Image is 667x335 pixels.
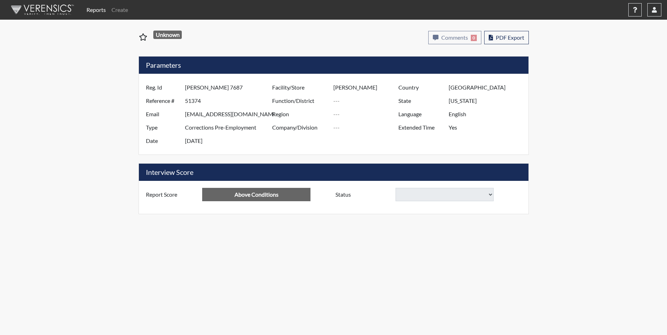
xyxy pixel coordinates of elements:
input: --- [185,134,274,147]
label: Extended Time [393,121,449,134]
label: Company/Division [267,121,334,134]
label: Report Score [141,188,203,201]
label: Email [141,107,185,121]
label: Region [267,107,334,121]
h5: Parameters [139,57,528,74]
input: --- [185,94,274,107]
label: Status [330,188,396,201]
a: Create [109,3,131,17]
label: Reg. Id [141,81,185,94]
input: --- [449,121,526,134]
input: --- [449,94,526,107]
a: Reports [84,3,109,17]
label: State [393,94,449,107]
input: --- [185,107,274,121]
label: Facility/Store [267,81,334,94]
div: Document a decision to hire or decline a candiate [330,188,527,201]
span: Comments [441,34,468,41]
input: --- [333,81,400,94]
input: --- [333,107,400,121]
label: Language [393,107,449,121]
h5: Interview Score [139,164,528,181]
button: Comments0 [428,31,481,44]
input: --- [202,188,310,201]
span: 0 [471,35,477,41]
span: Unknown [153,31,182,39]
input: --- [185,121,274,134]
input: --- [185,81,274,94]
input: --- [333,94,400,107]
input: --- [449,81,526,94]
label: Country [393,81,449,94]
label: Type [141,121,185,134]
label: Function/District [267,94,334,107]
input: --- [333,121,400,134]
label: Date [141,134,185,147]
label: Reference # [141,94,185,107]
input: --- [449,107,526,121]
button: PDF Export [484,31,529,44]
span: PDF Export [496,34,524,41]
